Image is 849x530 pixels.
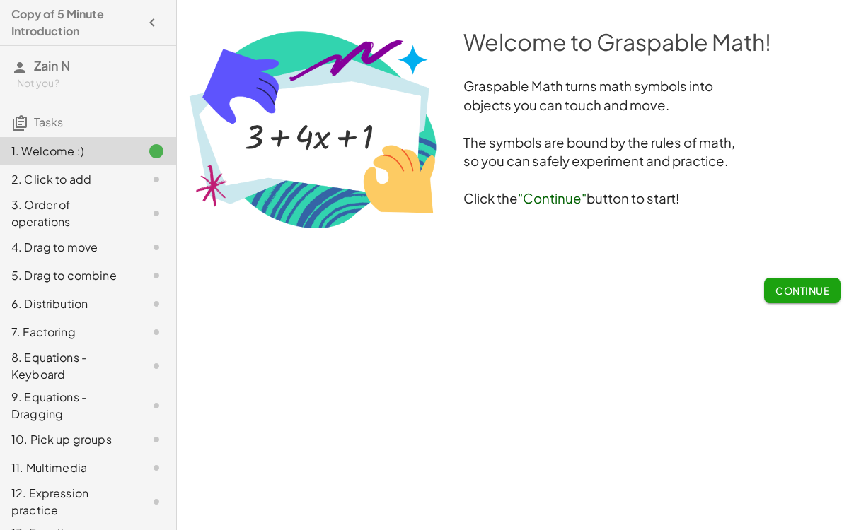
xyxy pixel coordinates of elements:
i: Task finished. [148,143,165,160]
button: Continue [764,278,841,303]
div: 4. Drag to move [11,239,125,256]
i: Task not started. [148,171,165,188]
div: 5. Drag to combine [11,267,125,284]
h3: Graspable Math turns math symbols into [185,77,841,96]
div: 3. Order of operations [11,196,125,230]
i: Task not started. [148,295,165,312]
div: 10. Pick up groups [11,431,125,448]
i: Task not started. [148,239,165,256]
h3: The symbols are bound by the rules of math, [185,134,841,153]
i: Task not started. [148,493,165,510]
div: Not you? [17,76,165,90]
div: 1. Welcome :) [11,143,125,160]
div: 8. Equations - Keyboard [11,349,125,383]
img: 0693f8568b74c82c9916f7e4627066a63b0fb68adf4cbd55bb6660eff8c96cd8.png [185,26,441,232]
i: Task not started. [148,205,165,222]
div: 12. Expression practice [11,485,125,519]
i: Task not started. [148,431,165,448]
i: Task not started. [148,397,165,414]
h3: Click the button to start! [185,189,841,208]
span: Continue [775,284,829,297]
div: 7. Factoring [11,324,125,341]
h3: so you can safely experiment and practice. [185,152,841,171]
i: Task not started. [148,324,165,341]
div: 9. Equations - Dragging [11,389,125,423]
div: 6. Distribution [11,295,125,312]
div: 2. Click to add [11,171,125,188]
div: 11. Multimedia [11,459,125,476]
span: "Continue" [518,190,587,206]
i: Task not started. [148,267,165,284]
i: Task not started. [148,459,165,476]
h3: objects you can touch and move. [185,96,841,115]
span: Welcome to Graspable Math! [463,28,771,56]
span: Zain N [34,57,70,73]
i: Task not started. [148,358,165,375]
span: Tasks [34,114,63,129]
h4: Copy of 5 Minute Introduction [11,6,139,40]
